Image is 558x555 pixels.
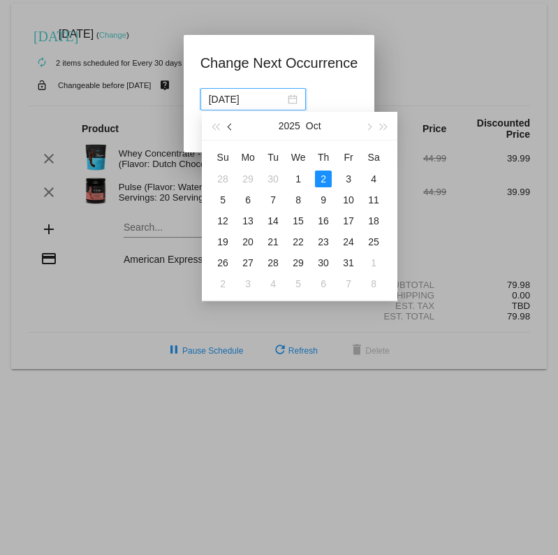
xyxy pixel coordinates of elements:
th: Tue [260,146,286,168]
button: Next month (PageDown) [360,112,376,140]
td: 10/14/2025 [260,210,286,231]
td: 11/4/2025 [260,273,286,294]
div: 2 [214,275,231,292]
td: 10/13/2025 [235,210,260,231]
td: 10/24/2025 [336,231,361,252]
div: 25 [365,233,382,250]
input: Select date [209,92,285,107]
td: 11/8/2025 [361,273,386,294]
th: Thu [311,146,336,168]
td: 10/15/2025 [286,210,311,231]
div: 26 [214,254,231,271]
div: 17 [340,212,357,229]
div: 4 [365,171,382,187]
th: Sun [210,146,235,168]
div: 18 [365,212,382,229]
td: 10/30/2025 [311,252,336,273]
th: Fri [336,146,361,168]
td: 10/6/2025 [235,189,260,210]
div: 24 [340,233,357,250]
td: 11/2/2025 [210,273,235,294]
td: 10/7/2025 [260,189,286,210]
td: 10/26/2025 [210,252,235,273]
td: 10/27/2025 [235,252,260,273]
th: Mon [235,146,260,168]
div: 16 [315,212,332,229]
td: 10/29/2025 [286,252,311,273]
td: 10/21/2025 [260,231,286,252]
div: 12 [214,212,231,229]
div: 5 [214,192,231,208]
div: 3 [340,171,357,187]
div: 7 [340,275,357,292]
div: 5 [290,275,307,292]
td: 10/18/2025 [361,210,386,231]
td: 10/8/2025 [286,189,311,210]
div: 13 [240,212,256,229]
button: Next year (Control + right) [376,112,392,140]
div: 28 [214,171,231,187]
td: 10/19/2025 [210,231,235,252]
div: 8 [290,192,307,208]
td: 10/20/2025 [235,231,260,252]
div: 3 [240,275,256,292]
td: 10/17/2025 [336,210,361,231]
div: 28 [265,254,281,271]
div: 8 [365,275,382,292]
div: 29 [290,254,307,271]
div: 30 [265,171,281,187]
td: 10/12/2025 [210,210,235,231]
td: 10/10/2025 [336,189,361,210]
td: 11/3/2025 [235,273,260,294]
td: 9/29/2025 [235,168,260,189]
td: 10/3/2025 [336,168,361,189]
div: 1 [290,171,307,187]
td: 10/23/2025 [311,231,336,252]
div: 15 [290,212,307,229]
div: 22 [290,233,307,250]
td: 10/31/2025 [336,252,361,273]
td: 10/4/2025 [361,168,386,189]
td: 10/11/2025 [361,189,386,210]
div: 20 [240,233,256,250]
th: Sat [361,146,386,168]
td: 10/1/2025 [286,168,311,189]
td: 11/7/2025 [336,273,361,294]
button: Oct [306,112,321,140]
div: 1 [365,254,382,271]
td: 10/28/2025 [260,252,286,273]
button: 2025 [279,112,300,140]
div: 29 [240,171,256,187]
button: Previous month (PageUp) [223,112,239,140]
div: 31 [340,254,357,271]
div: 6 [240,192,256,208]
td: 10/25/2025 [361,231,386,252]
div: 6 [315,275,332,292]
th: Wed [286,146,311,168]
h1: Change Next Occurrence [200,52,358,74]
div: 30 [315,254,332,271]
div: 11 [365,192,382,208]
td: 9/28/2025 [210,168,235,189]
button: Last year (Control + left) [207,112,223,140]
div: 19 [214,233,231,250]
td: 10/22/2025 [286,231,311,252]
div: 2 [315,171,332,187]
button: Update [200,119,262,144]
div: 14 [265,212,281,229]
td: 10/9/2025 [311,189,336,210]
div: 4 [265,275,281,292]
div: 10 [340,192,357,208]
div: 7 [265,192,281,208]
td: 10/16/2025 [311,210,336,231]
td: 11/6/2025 [311,273,336,294]
td: 9/30/2025 [260,168,286,189]
div: 27 [240,254,256,271]
td: 11/5/2025 [286,273,311,294]
div: 23 [315,233,332,250]
div: 9 [315,192,332,208]
div: 21 [265,233,281,250]
td: 11/1/2025 [361,252,386,273]
td: 10/2/2025 [311,168,336,189]
td: 10/5/2025 [210,189,235,210]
